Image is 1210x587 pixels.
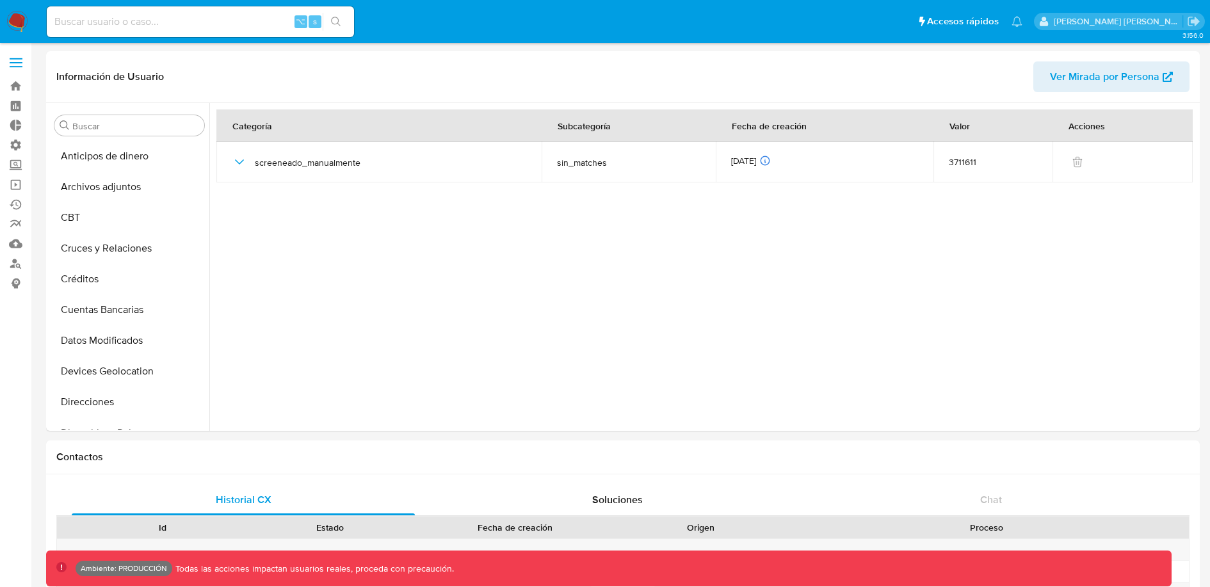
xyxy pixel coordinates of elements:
div: Fecha de creación [422,521,608,534]
button: Direcciones [49,387,209,417]
div: Proceso [793,521,1180,534]
input: Buscar usuario o caso... [47,13,354,30]
button: CBT [49,202,209,233]
button: Ver Mirada por Persona [1033,61,1190,92]
button: Cuentas Bancarias [49,294,209,325]
span: ⌥ [296,15,305,28]
h1: Contactos [56,451,1190,463]
button: Anticipos de dinero [49,141,209,172]
h1: Información de Usuario [56,70,164,83]
span: Historial CX [216,492,271,507]
span: Soluciones [592,492,643,507]
button: Buscar [60,120,70,131]
span: Accesos rápidos [927,15,999,28]
button: Archivos adjuntos [49,172,209,202]
div: Id [88,521,238,534]
a: Notificaciones [1012,16,1022,27]
a: Salir [1187,15,1200,28]
p: Ambiente: PRODUCCIÓN [81,566,167,571]
div: Origen [626,521,775,534]
p: natalia.maison@mercadolibre.com [1054,15,1183,28]
span: s [313,15,317,28]
button: Devices Geolocation [49,356,209,387]
button: Datos Modificados [49,325,209,356]
button: Dispositivos Point [49,417,209,448]
button: Cruces y Relaciones [49,233,209,264]
button: Créditos [49,264,209,294]
div: Estado [255,521,405,534]
span: Ver Mirada por Persona [1050,61,1159,92]
p: Todas las acciones impactan usuarios reales, proceda con precaución. [172,563,454,575]
button: search-icon [323,13,349,31]
span: Chat [980,492,1002,507]
input: Buscar [72,120,199,132]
